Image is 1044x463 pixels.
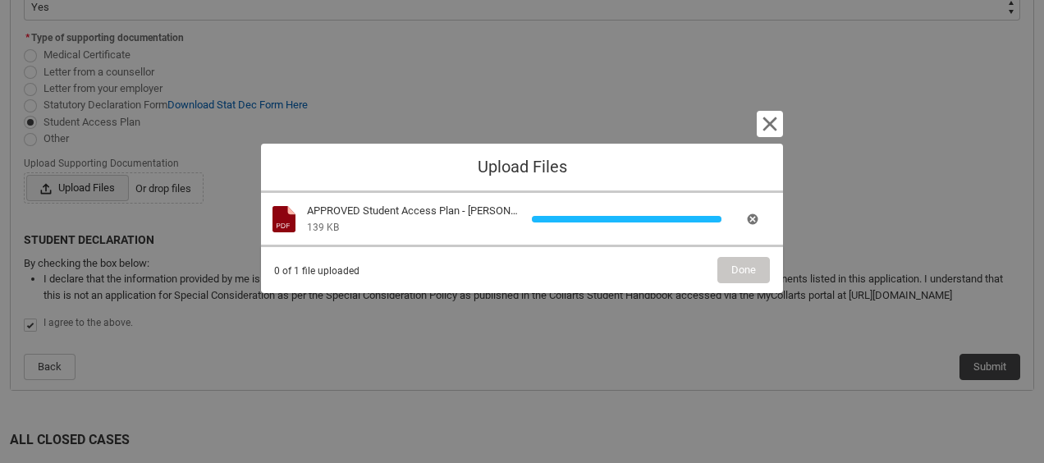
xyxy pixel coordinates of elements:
[307,222,324,233] span: 139
[307,203,522,219] div: APPROVED Student Access Plan - [PERSON_NAME] (1).pdf
[327,222,339,233] span: KB
[274,257,359,278] span: 0 of 1 file uploaded
[274,157,770,177] h1: Upload Files
[757,111,783,137] button: Cancel and close
[717,257,770,283] button: Done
